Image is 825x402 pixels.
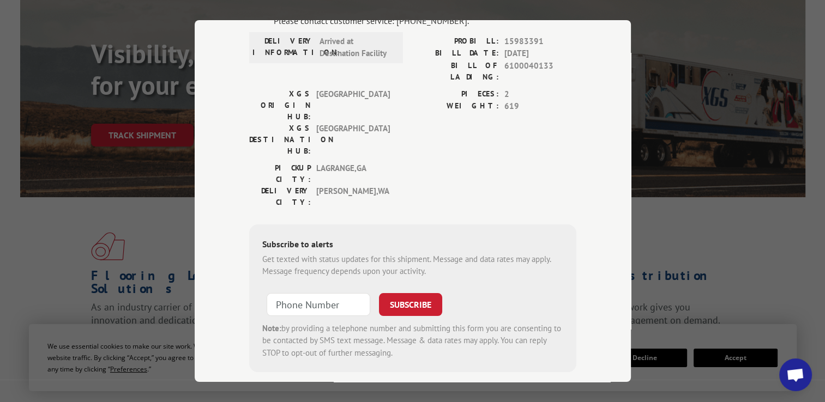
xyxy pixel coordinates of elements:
label: BILL OF LADING: [413,59,499,82]
button: SUBSCRIBE [379,293,442,315]
span: LAGRANGE , GA [316,162,390,185]
label: DELIVERY INFORMATION: [252,35,314,59]
span: 2 [504,88,576,100]
label: PROBILL: [413,35,499,47]
label: XGS ORIGIN HUB: [249,88,311,122]
span: [GEOGRAPHIC_DATA] [316,122,390,156]
span: 6100040133 [504,59,576,82]
input: Phone Number [267,293,370,315]
strong: Note: [262,322,281,333]
span: [DATE] [504,47,576,60]
label: XGS DESTINATION HUB: [249,122,311,156]
label: DELIVERY CITY: [249,185,311,208]
span: [GEOGRAPHIC_DATA] [316,88,390,122]
span: 619 [504,100,576,113]
span: [PERSON_NAME] , WA [316,185,390,208]
label: PIECES: [413,88,499,100]
label: BILL DATE: [413,47,499,60]
label: WEIGHT: [413,100,499,113]
span: 15983391 [504,35,576,47]
div: by providing a telephone number and submitting this form you are consenting to be contacted by SM... [262,322,563,359]
div: Please contact customer service: [PHONE_NUMBER]. [274,14,576,27]
div: Subscribe to alerts [262,237,563,253]
a: Open chat [779,358,812,391]
label: PICKUP CITY: [249,162,311,185]
div: Get texted with status updates for this shipment. Message and data rates may apply. Message frequ... [262,253,563,277]
span: Arrived at Destination Facility [320,35,393,59]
